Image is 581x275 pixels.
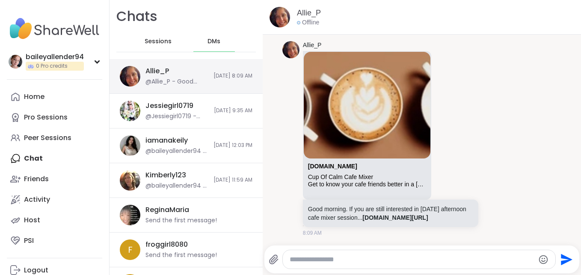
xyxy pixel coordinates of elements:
[128,243,133,256] span: f
[145,37,172,46] span: Sessions
[290,255,534,264] textarea: Type your message
[207,37,220,46] span: DMs
[9,55,22,69] img: baileyallender94
[213,142,252,149] span: [DATE] 12:03 PM
[7,210,102,230] a: Host
[116,7,157,26] h1: Chats
[304,52,430,158] img: Cup Of Calm Cafe Mixer
[24,133,71,143] div: Peer Sessions
[270,7,290,27] img: https://sharewell-space-live.sfo3.digitaloceanspaces.com/user-generated/9890d388-459a-40d4-b033-d...
[24,215,40,225] div: Host
[538,254,548,265] button: Emoji picker
[213,176,252,184] span: [DATE] 11:59 AM
[120,66,140,87] img: https://sharewell-space-live.sfo3.digitaloceanspaces.com/user-generated/9890d388-459a-40d4-b033-d...
[7,128,102,148] a: Peer Sessions
[7,14,102,44] img: ShareWell Nav Logo
[120,135,140,156] img: https://sharewell-space-live.sfo3.digitaloceanspaces.com/user-generated/22ef1fea-5b0e-4312-91bf-f...
[145,147,208,155] div: @baileyallender94 - I just had a baby too. I liked listening to your story! Thanks for sharing! G...
[120,205,140,225] img: https://sharewell-space-live.sfo3.digitaloceanspaces.com/user-generated/789d1b6b-0df7-4050-a79d-2...
[24,113,68,122] div: Pro Sessions
[145,136,188,145] div: iamanakeily
[362,214,428,221] a: [DOMAIN_NAME][URL]
[7,230,102,251] a: PSI
[308,205,473,222] p: Good morning. If you are still interested in [DATE] afternoon cafe mixer session...
[282,41,299,58] img: https://sharewell-space-live.sfo3.digitaloceanspaces.com/user-generated/9890d388-459a-40d4-b033-d...
[308,181,426,188] div: Get to know your cafe friends better in a [DATE] afternoon mixer. This casual session is all abou...
[145,170,186,180] div: Kimberly123
[145,240,188,249] div: froggirl8080
[7,87,102,107] a: Home
[303,229,322,237] span: 8:09 AM
[24,174,49,184] div: Friends
[145,112,209,121] div: @Jessiegirl0719 - room is open
[308,173,426,181] div: Cup Of Calm Cafe Mixer
[24,236,34,245] div: PSI
[7,107,102,128] a: Pro Sessions
[145,78,208,86] div: @Allie_P - Good morning. If you are still interested in [DATE] afternoon cafe mixer session...[DO...
[213,72,252,80] span: [DATE] 8:09 AM
[308,163,357,170] a: Attachment
[7,189,102,210] a: Activity
[120,170,140,191] img: https://sharewell-space-live.sfo3.digitaloceanspaces.com/user-generated/3f9e787f-fe3e-4488-bd5f-1...
[7,169,102,189] a: Friends
[214,107,252,114] span: [DATE] 9:35 AM
[145,182,208,190] div: @baileyallender94 - You are welcome! It was nice talking to you too! Thanks for the support!
[24,266,48,275] div: Logout
[24,195,50,204] div: Activity
[556,250,575,269] button: Send
[297,18,319,27] div: Offline
[26,52,84,62] div: baileyallender94
[145,251,217,260] div: Send the first message!
[145,101,193,111] div: Jessiegirl0719
[145,66,169,76] div: Allie_P
[145,205,189,215] div: ReginaMaria
[24,92,44,102] div: Home
[145,216,217,225] div: Send the first message!
[303,41,322,50] a: Allie_P
[120,101,140,121] img: https://sharewell-space-live.sfo3.digitaloceanspaces.com/user-generated/3602621c-eaa5-4082-863a-9...
[36,63,68,70] span: 0 Pro credits
[297,8,321,18] a: Allie_P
